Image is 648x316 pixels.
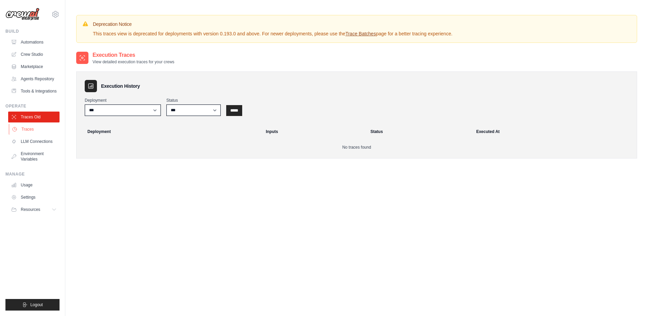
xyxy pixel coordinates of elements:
a: Crew Studio [8,49,60,60]
th: Inputs [262,124,366,139]
button: Logout [5,299,60,311]
a: Marketplace [8,61,60,72]
img: Logo [5,8,39,21]
h3: Execution History [101,83,140,89]
th: Status [366,124,472,139]
p: No traces found [85,145,629,150]
h3: Deprecation Notice [93,21,452,28]
a: Tools & Integrations [8,86,60,97]
p: View detailed execution traces for your crews [93,59,175,65]
a: Traces [9,124,60,135]
h2: Execution Traces [93,51,175,59]
label: Deployment [85,98,161,103]
a: Agents Repository [8,73,60,84]
a: Traces Old [8,112,60,122]
button: Resources [8,204,60,215]
span: Logout [30,302,43,307]
a: Settings [8,192,60,203]
a: Trace Batches [345,31,376,36]
p: This traces view is deprecated for deployments with version 0.193.0 and above. For newer deployme... [93,30,452,37]
label: Status [166,98,221,103]
div: Manage [5,171,60,177]
a: LLM Connections [8,136,60,147]
a: Automations [8,37,60,48]
th: Deployment [79,124,262,139]
span: Resources [21,207,40,212]
th: Executed At [472,124,634,139]
a: Usage [8,180,60,190]
div: Operate [5,103,60,109]
a: Environment Variables [8,148,60,165]
div: Build [5,29,60,34]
